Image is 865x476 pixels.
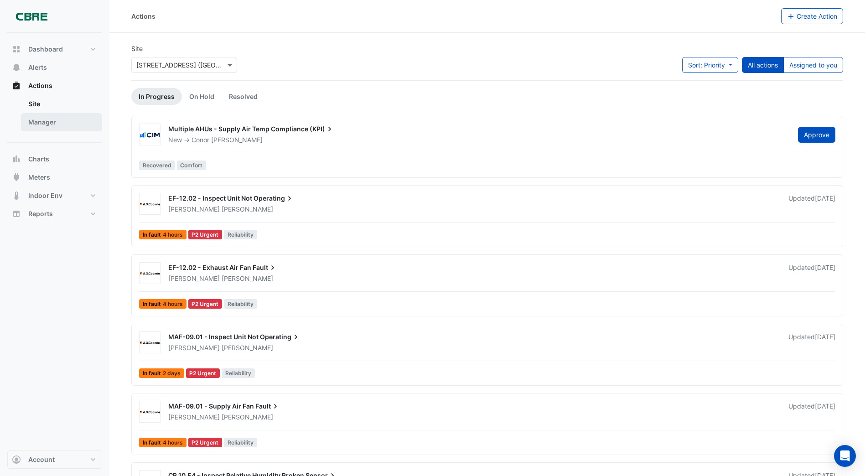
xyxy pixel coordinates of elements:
[12,63,21,72] app-icon: Alerts
[788,263,835,283] div: Updated
[139,299,186,309] span: In fault
[21,113,102,131] a: Manager
[28,455,55,464] span: Account
[798,127,835,143] button: Approve
[28,173,50,182] span: Meters
[260,332,300,341] span: Operating
[797,12,837,20] span: Create Action
[12,155,21,164] app-icon: Charts
[131,44,143,53] label: Site
[222,88,265,105] a: Resolved
[7,205,102,223] button: Reports
[139,438,186,447] span: In fault
[211,135,263,145] span: [PERSON_NAME]
[188,230,223,239] div: P2 Urgent
[177,160,207,170] span: Comfort
[168,413,220,421] span: [PERSON_NAME]
[12,191,21,200] app-icon: Indoor Env
[28,81,52,90] span: Actions
[12,81,21,90] app-icon: Actions
[140,408,161,417] img: AG Coombs
[168,136,182,144] span: New
[131,88,182,105] a: In Progress
[139,368,184,378] span: In fault
[222,205,273,214] span: [PERSON_NAME]
[140,269,161,278] img: AG Coombs
[168,274,220,282] span: [PERSON_NAME]
[163,440,183,445] span: 4 hours
[310,124,334,134] span: (KPI)
[255,402,280,411] span: Fault
[28,63,47,72] span: Alerts
[28,209,53,218] span: Reports
[28,155,49,164] span: Charts
[688,61,725,69] span: Sort: Priority
[139,230,186,239] span: In fault
[222,343,273,352] span: [PERSON_NAME]
[140,338,161,347] img: AG Coombs
[168,125,308,133] span: Multiple AHUs - Supply Air Temp Compliance
[12,209,21,218] app-icon: Reports
[139,160,175,170] span: Recovered
[168,333,259,341] span: MAF-09.01 - Inspect Unit Not
[12,45,21,54] app-icon: Dashboard
[7,450,102,469] button: Account
[163,371,181,376] span: 2 days
[7,168,102,186] button: Meters
[168,344,220,352] span: [PERSON_NAME]
[781,8,844,24] button: Create Action
[188,438,223,447] div: P2 Urgent
[7,95,102,135] div: Actions
[788,332,835,352] div: Updated
[222,413,273,422] span: [PERSON_NAME]
[182,88,222,105] a: On Hold
[7,58,102,77] button: Alerts
[168,205,220,213] span: [PERSON_NAME]
[186,368,220,378] div: P2 Urgent
[21,95,102,113] a: Site
[815,333,835,341] span: Thu 25-Sep-2025 11:17 AEST
[783,57,843,73] button: Assigned to you
[7,77,102,95] button: Actions
[804,131,829,139] span: Approve
[184,136,190,144] span: ->
[168,264,251,271] span: EF-12.02 - Exhaust Air Fan
[28,45,63,54] span: Dashboard
[834,445,856,467] div: Open Intercom Messenger
[28,191,62,200] span: Indoor Env
[11,7,52,26] img: Company Logo
[168,402,254,410] span: MAF-09.01 - Supply Air Fan
[131,11,155,21] div: Actions
[815,402,835,410] span: Thu 25-Sep-2025 11:17 AEST
[192,136,209,144] span: Conor
[815,194,835,202] span: Tue 30-Sep-2025 09:22 AEST
[222,368,255,378] span: Reliability
[788,402,835,422] div: Updated
[682,57,738,73] button: Sort: Priority
[7,150,102,168] button: Charts
[7,40,102,58] button: Dashboard
[222,274,273,283] span: [PERSON_NAME]
[163,232,183,238] span: 4 hours
[140,130,161,140] img: CIM
[815,264,835,271] span: Tue 30-Sep-2025 08:15 AEST
[163,301,183,307] span: 4 hours
[168,194,252,202] span: EF-12.02 - Inspect Unit Not
[788,194,835,214] div: Updated
[224,230,257,239] span: Reliability
[12,173,21,182] app-icon: Meters
[742,57,784,73] button: All actions
[224,438,257,447] span: Reliability
[254,194,294,203] span: Operating
[188,299,223,309] div: P2 Urgent
[140,200,161,209] img: AG Coombs
[253,263,277,272] span: Fault
[224,299,257,309] span: Reliability
[7,186,102,205] button: Indoor Env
